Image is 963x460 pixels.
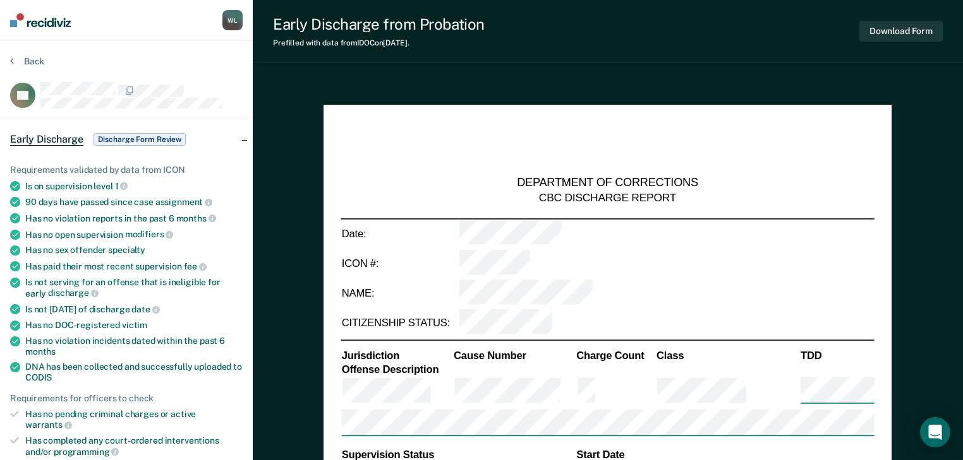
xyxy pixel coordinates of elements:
div: Has no DOC-registered [25,320,243,331]
div: Has completed any court-ordered interventions and/or [25,435,243,457]
span: warrants [25,420,72,430]
th: Cause Number [453,348,576,362]
span: modifiers [125,229,174,239]
div: DEPARTMENT OF CORRECTIONS [518,175,699,191]
span: assignment [155,197,212,207]
th: TDD [800,348,875,362]
div: Is not serving for an offense that is ineligible for early [25,277,243,298]
span: programming [54,447,119,457]
span: CODIS [25,372,52,382]
div: Open Intercom Messenger [920,417,950,447]
div: Has no sex offender [25,245,243,256]
img: Recidiviz [10,13,71,27]
div: Has no violation incidents dated within the past 6 [25,336,243,357]
div: Has no open supervision [25,229,243,240]
div: Has no violation reports in the past 6 [25,213,243,224]
div: W L [222,10,243,30]
div: Early Discharge from Probation [273,15,485,33]
span: discharge [48,288,99,298]
span: Early Discharge [10,133,83,146]
span: 1 [115,181,128,191]
th: Charge Count [576,348,656,362]
span: fee [184,261,207,271]
td: ICON #: [341,249,459,278]
th: Class [656,348,800,362]
td: Date: [341,218,459,249]
span: months [25,346,56,357]
div: Has paid their most recent supervision [25,261,243,272]
div: Is not [DATE] of discharge [25,304,243,315]
th: Offense Description [341,362,453,376]
div: 90 days have passed since case [25,196,243,208]
button: Back [10,56,44,67]
div: Requirements for officers to check [10,393,243,404]
th: Jurisdiction [341,348,453,362]
span: Discharge Form Review [94,133,186,146]
td: NAME: [341,278,459,308]
div: CBC DISCHARGE REPORT [539,191,676,205]
span: date [131,304,159,314]
button: Download Form [859,21,943,42]
div: Prefilled with data from IDOC on [DATE] . [273,38,485,47]
td: CITIZENSHIP STATUS: [341,309,459,338]
span: victim [122,320,147,330]
div: Is on supervision level [25,180,243,192]
button: WL [222,10,243,30]
div: Requirements validated by data from ICON [10,165,243,175]
span: specialty [108,245,145,255]
span: months [176,213,216,223]
div: DNA has been collected and successfully uploaded to [25,362,243,383]
div: Has no pending criminal charges or active [25,409,243,430]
